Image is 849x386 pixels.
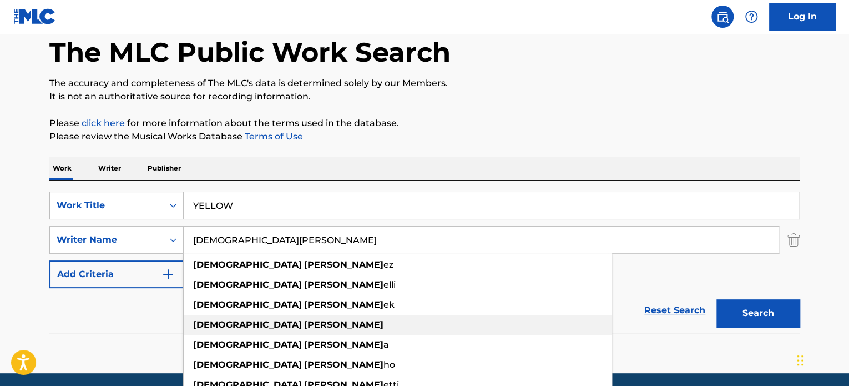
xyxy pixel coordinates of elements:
div: Work Title [57,199,156,212]
strong: [DEMOGRAPHIC_DATA] [193,359,302,370]
img: MLC Logo [13,8,56,24]
p: Publisher [144,157,184,180]
strong: [DEMOGRAPHIC_DATA] [193,319,302,330]
strong: [PERSON_NAME] [304,279,383,290]
span: ez [383,259,393,270]
span: a [383,339,389,350]
strong: [PERSON_NAME] [304,359,383,370]
span: elli [383,279,396,290]
strong: [DEMOGRAPHIC_DATA] [193,259,302,270]
strong: [DEMOGRAPHIC_DATA] [193,299,302,310]
p: Work [49,157,75,180]
strong: [PERSON_NAME] [304,339,383,350]
p: Please review the Musical Works Database [49,130,800,143]
p: It is not an authoritative source for recording information. [49,90,800,103]
button: Search [716,299,800,327]
a: Terms of Use [242,131,303,142]
p: Please for more information about the terms used in the database. [49,117,800,130]
img: search [716,10,729,23]
a: Reset Search [639,298,711,323]
strong: [PERSON_NAME] [304,259,383,270]
p: The accuracy and completeness of The MLC's data is determined solely by our Members. [49,77,800,90]
span: ho [383,359,395,370]
div: Arrastrar [797,344,803,377]
a: Public Search [711,6,734,28]
button: Add Criteria [49,260,184,288]
strong: [PERSON_NAME] [304,299,383,310]
img: 9d2ae6d4665cec9f34b9.svg [161,268,175,281]
strong: [DEMOGRAPHIC_DATA] [193,339,302,350]
div: Writer Name [57,233,156,247]
iframe: Chat Widget [794,333,849,386]
form: Search Form [49,192,800,333]
span: ek [383,299,395,310]
div: Widget de chat [794,333,849,386]
img: help [745,10,758,23]
a: Log In [769,3,836,31]
strong: [PERSON_NAME] [304,319,383,330]
a: click here [82,118,125,128]
h1: The MLC Public Work Search [49,36,451,69]
div: Help [740,6,762,28]
img: Delete Criterion [787,226,800,254]
p: Writer [95,157,124,180]
strong: [DEMOGRAPHIC_DATA] [193,279,302,290]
